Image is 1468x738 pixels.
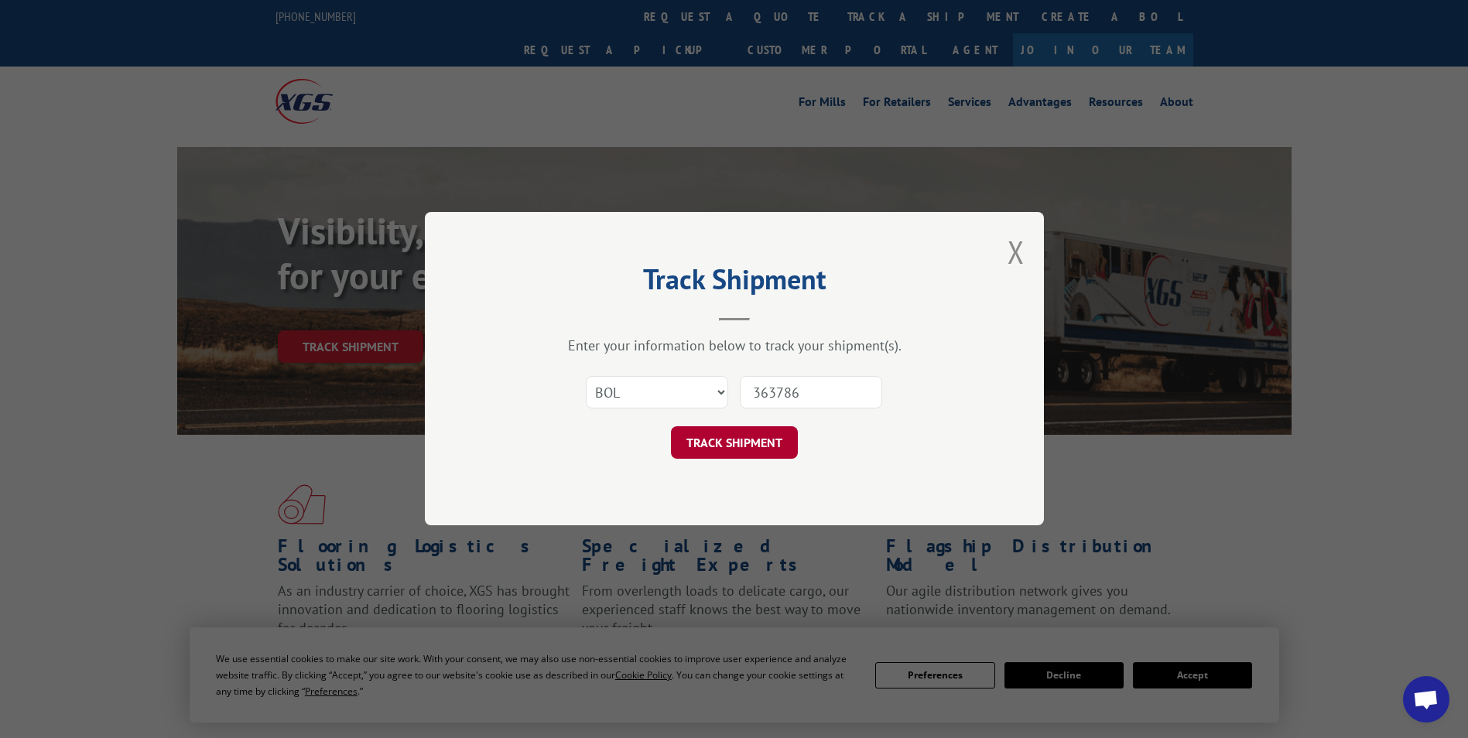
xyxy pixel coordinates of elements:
button: TRACK SHIPMENT [671,427,798,460]
div: Enter your information below to track your shipment(s). [502,337,967,355]
button: Close modal [1008,231,1025,272]
div: Open chat [1403,676,1449,723]
input: Number(s) [740,377,882,409]
h2: Track Shipment [502,268,967,298]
